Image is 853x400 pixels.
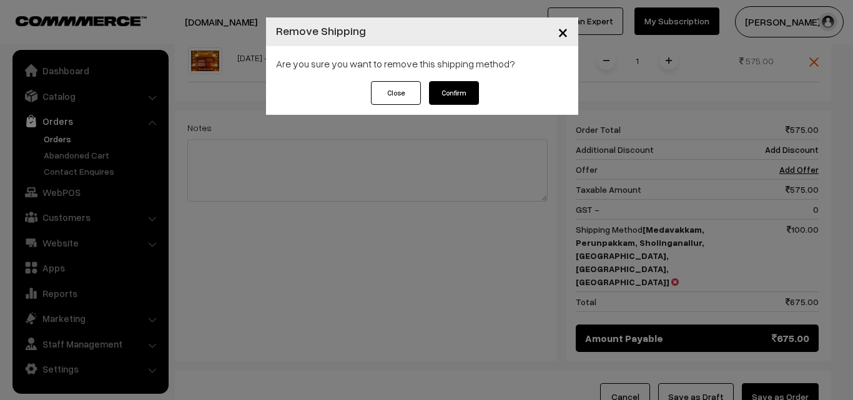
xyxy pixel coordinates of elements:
[558,20,568,43] span: ×
[548,12,578,51] button: Close
[276,22,366,39] h4: Remove Shipping
[371,81,421,105] button: Close
[266,46,578,81] div: Are you sure you want to remove this shipping method?
[429,81,479,105] button: Confirm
